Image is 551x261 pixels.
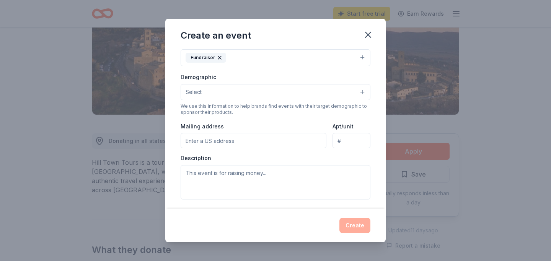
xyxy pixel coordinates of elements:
[333,133,370,148] input: #
[181,73,216,81] label: Demographic
[181,29,251,42] div: Create an event
[181,49,370,66] button: Fundraiser
[181,133,326,148] input: Enter a US address
[181,154,211,162] label: Description
[186,53,226,63] div: Fundraiser
[186,88,202,97] span: Select
[181,84,370,100] button: Select
[181,123,224,130] label: Mailing address
[333,123,354,130] label: Apt/unit
[181,103,370,115] div: We use this information to help brands find events with their target demographic to sponsor their...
